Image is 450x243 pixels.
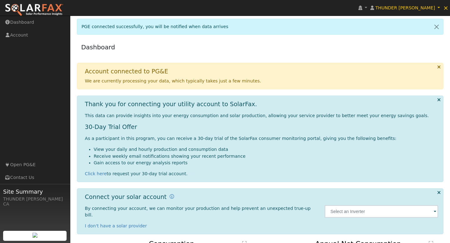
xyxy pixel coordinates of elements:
[85,123,438,131] h1: 30-Day Trial Offer
[85,171,107,176] a: Click here
[85,78,261,83] span: We are currently processing your data, which typically takes just a few minutes.
[32,233,37,238] img: retrieve
[81,43,115,51] a: Dashboard
[85,206,311,217] span: By connecting your account, we can monitor your production and help prevent an unexpected true-up...
[85,223,147,228] a: I don't have a solar provider
[3,187,67,196] span: Site Summary
[85,113,429,118] span: This data can provide insights into your energy consumption and solar production, allowing your s...
[85,193,167,201] h1: Connect your solar account
[94,146,438,153] li: View your daily and hourly production and consumption data
[430,19,443,34] a: Close
[85,101,257,108] h1: Thank you for connecting your utility account to SolarFax.
[94,153,438,160] li: Receive weekly email notifications showing your recent performance
[94,160,438,166] li: Gain access to our energy analysis reports
[3,201,67,207] div: CA
[85,68,168,75] h1: Account connected to PG&E
[3,196,67,202] div: THUNDER [PERSON_NAME]
[325,205,438,218] input: Select an Inverter
[77,19,444,35] div: PGE connected successfully, you will be notified when data arrives
[85,135,438,142] p: As a participant in this program, you can receive a 30-day trial of the SolarFax consumer monitor...
[443,4,448,12] span: ×
[5,3,63,17] img: SolarFax
[85,171,438,177] div: to request your 30-day trial account.
[375,5,435,10] span: THUNDER [PERSON_NAME]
